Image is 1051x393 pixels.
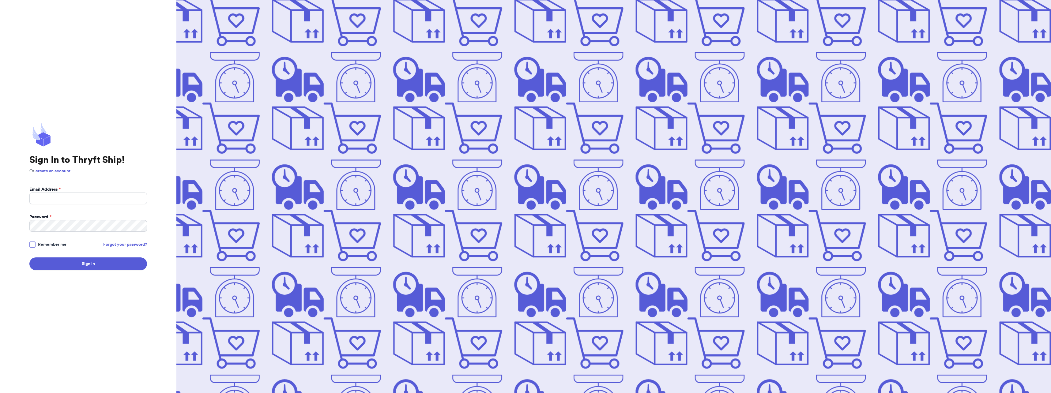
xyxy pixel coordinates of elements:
button: Sign In [29,257,147,270]
a: Forgot your password? [103,241,147,248]
a: create an account [36,169,70,173]
label: Email Address [29,186,61,193]
label: Password [29,214,51,220]
h1: Sign In to Thryft Ship! [29,155,147,166]
span: Remember me [38,241,66,248]
p: Or [29,168,147,174]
